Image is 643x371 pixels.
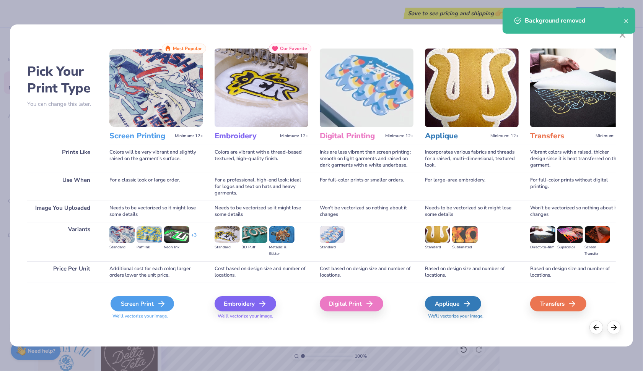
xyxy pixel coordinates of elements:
div: For a professional, high-end look; ideal for logos and text on hats and heavy garments. [215,173,308,201]
span: Minimum: 12+ [596,133,624,139]
div: Supacolor [557,244,583,251]
img: Direct-to-film [530,226,555,243]
img: Sublimated [452,226,477,243]
div: Standard [215,244,240,251]
div: Won't be vectorized so nothing about it changes [530,201,624,222]
h3: Screen Printing [109,131,172,141]
span: Most Popular [173,46,202,51]
img: Metallic & Glitter [269,226,295,243]
span: We'll vectorize your image. [425,313,519,319]
img: Screen Transfer [585,226,610,243]
h2: Pick Your Print Type [27,63,98,97]
h3: Embroidery [215,131,277,141]
div: Standard [425,244,450,251]
div: Direct-to-film [530,244,555,251]
div: Inks are less vibrant than screen printing; smooth on light garments and raised on dark garments ... [320,145,413,173]
div: + 3 [191,232,197,245]
div: Needs to be vectorized so it might lose some details [109,201,203,222]
div: 3D Puff [242,244,267,251]
span: We'll vectorize your image. [109,313,203,319]
div: For full-color prints without digital printing. [530,173,624,201]
span: Minimum: 12+ [280,133,308,139]
img: Standard [320,226,345,243]
p: You can change this later. [27,101,98,107]
img: Standard [215,226,240,243]
div: Incorporates various fabrics and threads for a raised, multi-dimensional, textured look. [425,145,519,173]
img: Supacolor [557,226,583,243]
span: Minimum: 12+ [175,133,203,139]
button: close [624,16,629,25]
div: Screen Print [111,296,174,311]
div: Embroidery [215,296,276,311]
div: Based on design size and number of locations. [425,261,519,283]
span: Our Favorite [280,46,307,51]
img: Embroidery [215,49,308,127]
div: Won't be vectorized so nothing about it changes [320,201,413,222]
img: 3D Puff [242,226,267,243]
img: Digital Printing [320,49,413,127]
div: Image You Uploaded [27,201,98,222]
img: Puff Ink [137,226,162,243]
div: Needs to be vectorized so it might lose some details [425,201,519,222]
div: Transfers [530,296,586,311]
div: Neon Ink [164,244,189,251]
div: Background removed [525,16,624,25]
img: Standard [425,226,450,243]
div: For a classic look or large order. [109,173,203,201]
div: Colors are vibrant with a thread-based textured, high-quality finish. [215,145,308,173]
div: Needs to be vectorized so it might lose some details [215,201,308,222]
div: Digital Print [320,296,383,311]
div: Screen Transfer [585,244,610,257]
span: We'll vectorize your image. [215,313,308,319]
img: Transfers [530,49,624,127]
div: Metallic & Glitter [269,244,295,257]
div: Puff Ink [137,244,162,251]
img: Screen Printing [109,49,203,127]
div: Additional cost for each color; larger orders lower the unit price. [109,261,203,283]
div: Vibrant colors with a raised, thicker design since it is heat transferred on the garment. [530,145,624,173]
div: Variants [27,222,98,261]
div: For full-color prints or smaller orders. [320,173,413,201]
div: Standard [109,244,135,251]
div: Price Per Unit [27,261,98,283]
div: Cost based on design size and number of locations. [215,261,308,283]
div: Colors will be very vibrant and slightly raised on the garment's surface. [109,145,203,173]
div: For large-area embroidery. [425,173,519,201]
div: Use When [27,173,98,201]
h3: Transfers [530,131,593,141]
div: Based on design size and number of locations. [530,261,624,283]
div: Standard [320,244,345,251]
div: Cost based on design size and number of locations. [320,261,413,283]
img: Standard [109,226,135,243]
span: Minimum: 12+ [385,133,413,139]
div: Applique [425,296,481,311]
h3: Applique [425,131,487,141]
div: Prints Like [27,145,98,173]
img: Applique [425,49,519,127]
span: Minimum: 12+ [490,133,519,139]
div: Sublimated [452,244,477,251]
h3: Digital Printing [320,131,382,141]
img: Neon Ink [164,226,189,243]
